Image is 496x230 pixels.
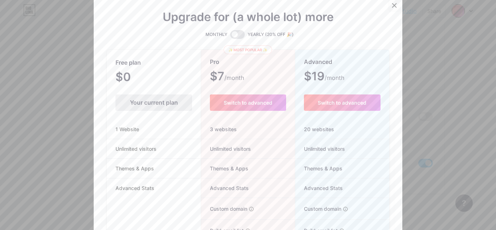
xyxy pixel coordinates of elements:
[107,125,148,133] span: 1 Website
[201,205,247,213] span: Custom domain
[163,13,334,21] span: Upgrade for (a whole lot) more
[115,94,192,111] div: Your current plan
[210,94,286,111] button: Switch to advanced
[224,100,272,106] span: Switch to advanced
[295,145,345,153] span: Unlimited visitors
[325,73,344,82] span: /month
[107,165,163,172] span: Themes & Apps
[304,94,381,111] button: Switch to advanced
[295,205,341,213] span: Custom domain
[318,100,366,106] span: Switch to advanced
[210,72,244,82] span: $7
[115,56,141,69] span: Free plan
[295,120,389,139] div: 20 websites
[295,184,343,192] span: Advanced Stats
[248,31,294,38] span: YEARLY (20% OFF 🎉)
[115,73,150,83] span: $0
[304,72,344,82] span: $19
[210,56,219,68] span: Pro
[107,145,165,153] span: Unlimited visitors
[224,73,244,82] span: /month
[224,45,272,54] div: ✨ Most popular ✨
[201,165,248,172] span: Themes & Apps
[201,120,294,139] div: 3 websites
[206,31,227,38] span: MONTHLY
[304,56,332,68] span: Advanced
[201,184,249,192] span: Advanced Stats
[201,145,251,153] span: Unlimited visitors
[107,184,163,192] span: Advanced Stats
[295,165,342,172] span: Themes & Apps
